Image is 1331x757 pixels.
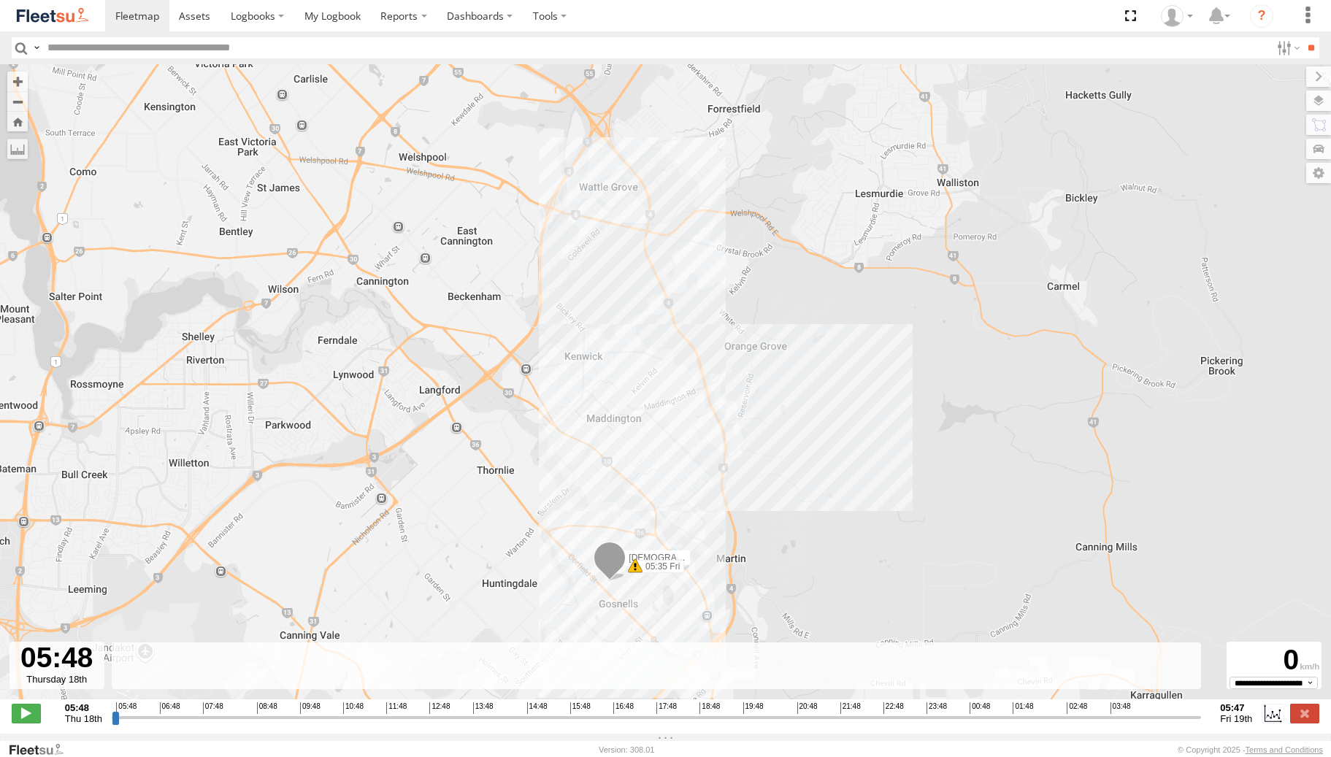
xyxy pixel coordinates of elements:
[7,139,28,159] label: Measure
[613,702,634,714] span: 16:48
[1220,702,1252,713] strong: 05:47
[116,702,137,714] span: 05:48
[699,702,720,714] span: 18:48
[927,702,947,714] span: 23:48
[1013,702,1033,714] span: 01:48
[656,702,677,714] span: 17:48
[599,745,654,754] div: Version: 308.01
[883,702,904,714] span: 22:48
[257,702,277,714] span: 08:48
[1250,4,1273,28] i: ?
[473,702,494,714] span: 13:48
[1306,163,1331,183] label: Map Settings
[12,704,41,723] label: Play/Stop
[1111,702,1131,714] span: 03:48
[1178,745,1323,754] div: © Copyright 2025 -
[160,702,180,714] span: 06:48
[65,713,102,724] span: Thu 18th Sep 2025
[635,560,684,573] label: 05:35 Fri
[7,112,28,131] button: Zoom Home
[743,702,764,714] span: 19:48
[15,6,91,26] img: fleetsu-logo-horizontal.svg
[300,702,321,714] span: 09:48
[386,702,407,714] span: 11:48
[1156,5,1198,27] div: Brodie Richardson
[1271,37,1303,58] label: Search Filter Options
[31,37,42,58] label: Search Query
[429,702,450,714] span: 12:48
[343,702,364,714] span: 10:48
[1290,704,1319,723] label: Close
[7,91,28,112] button: Zoom out
[8,742,75,757] a: Visit our Website
[840,702,861,714] span: 21:48
[797,702,818,714] span: 20:48
[629,553,840,563] span: [DEMOGRAPHIC_DATA][PERSON_NAME] - 1IFQ593
[1067,702,1087,714] span: 02:48
[970,702,990,714] span: 00:48
[570,702,591,714] span: 15:48
[65,702,102,713] strong: 05:48
[1229,644,1319,677] div: 0
[203,702,223,714] span: 07:48
[527,702,548,714] span: 14:48
[1246,745,1323,754] a: Terms and Conditions
[7,72,28,91] button: Zoom in
[1220,713,1252,724] span: Fri 19th Sep 2025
